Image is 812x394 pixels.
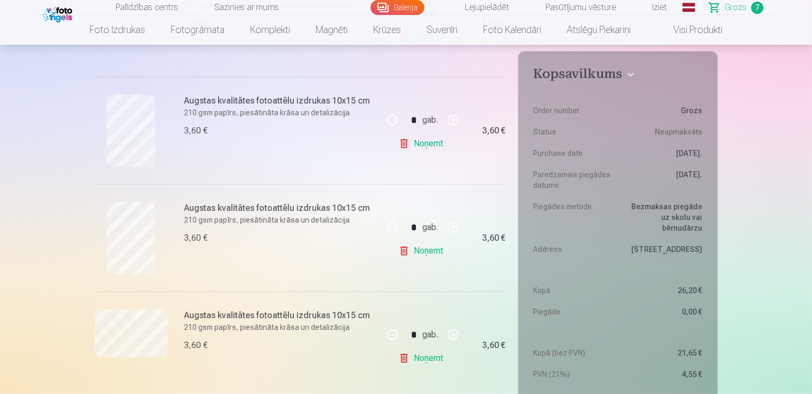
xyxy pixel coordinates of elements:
dd: [STREET_ADDRESS] [623,244,703,255]
p: 210 gsm papīrs, piesātināta krāsa un detalizācija [184,107,377,118]
div: 3,60 € [482,128,505,134]
div: gab. [422,215,438,240]
dd: 21,65 € [623,348,703,358]
button: Kopsavilkums [533,66,702,85]
dd: [DATE]. [623,148,703,159]
a: Foto izdrukas [77,15,158,45]
dd: 26,20 € [623,285,703,296]
div: 3,60 € [482,235,505,241]
dd: 0,00 € [623,306,703,317]
dt: PVN (21%) [533,369,613,380]
h6: Augstas kvalitātes fotoattēlu izdrukas 10x15 cm [184,94,377,107]
dt: Purchase date [533,148,613,159]
dt: Order number [533,105,613,116]
div: 3,60 € [184,339,208,352]
div: 3,60 € [184,124,208,137]
a: Komplekti [237,15,303,45]
h6: Augstas kvalitātes fotoattēlu izdrukas 10x15 cm [184,309,377,322]
dd: [DATE]. [623,169,703,191]
a: Fotogrāmata [158,15,237,45]
dd: 4,55 € [623,369,703,380]
dt: Kopā (bez PVN) [533,348,613,358]
img: /fa1 [43,4,75,22]
div: gab. [422,107,438,133]
span: Neapmaksāts [655,127,703,137]
div: 3,60 € [482,342,505,349]
p: 210 gsm papīrs, piesātināta krāsa un detalizācija [184,215,377,225]
a: Noņemt [399,133,447,154]
h6: Augstas kvalitātes fotoattēlu izdrukas 10x15 cm [184,202,377,215]
dt: Address [533,244,613,255]
span: Grozs [725,1,747,14]
a: Suvenīri [414,15,470,45]
dd: Bezmaksas piegāde uz skolu vai bērnudārzu [623,201,703,233]
dt: Status [533,127,613,137]
div: 3,60 € [184,232,208,245]
a: Foto kalendāri [470,15,554,45]
dt: Kopā [533,285,613,296]
span: 7 [751,2,763,14]
a: Noņemt [399,348,447,369]
p: 210 gsm papīrs, piesātināta krāsa un detalizācija [184,322,377,333]
dt: Paredzamais piegādes datums [533,169,613,191]
a: Atslēgu piekariņi [554,15,644,45]
dt: Piegāde [533,306,613,317]
div: gab. [422,322,438,348]
a: Magnēti [303,15,360,45]
a: Noņemt [399,240,447,262]
a: Krūzes [360,15,414,45]
dt: Piegādes metode [533,201,613,233]
dd: Grozs [623,105,703,116]
a: Visi produkti [644,15,735,45]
